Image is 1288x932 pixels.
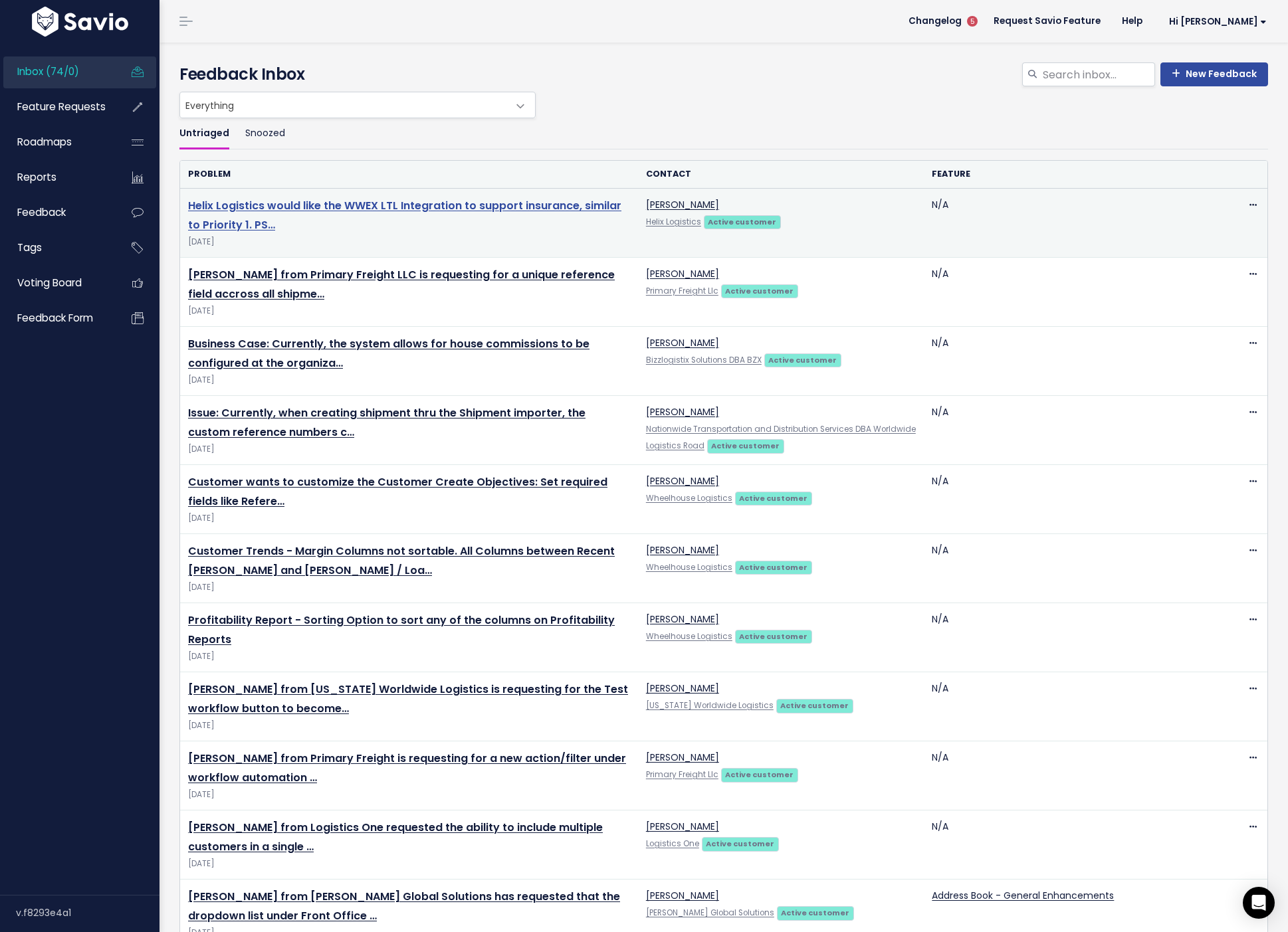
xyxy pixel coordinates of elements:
a: Hi [PERSON_NAME] [1153,11,1277,32]
a: Profitability Report - Sorting Option to sort any of the columns on Profitability Reports [188,612,615,647]
a: Active customer [735,491,812,504]
strong: Active customer [706,838,774,849]
strong: Active customer [781,907,849,918]
a: Helix Logistics would like the WWEX LTL Integration to support insurance, similar to Priority 1. PS… [188,198,621,233]
span: 5 [967,16,978,27]
a: Untriaged [179,118,229,149]
a: Reports [3,162,110,193]
td: N/A [924,258,1210,327]
a: Active customer [735,629,812,642]
a: Issue: Currently, when creating shipment thru the Shipment importer, the custom reference numbers c… [188,405,586,440]
span: Feedback [17,205,66,219]
a: [PERSON_NAME] [646,474,719,488]
a: [PERSON_NAME] from Logistics One requested the ability to include multiple customers in a single … [188,820,603,854]
input: Search inbox... [1041,62,1155,86]
a: [PERSON_NAME] from Primary Freight is requesting for a new action/filter under workflow automation … [188,751,626,785]
span: Reports [17,170,56,184]
span: [DATE] [188,788,630,802]
ul: Filter feature requests [179,118,1268,149]
span: Changelog [909,17,962,26]
td: N/A [924,396,1210,465]
strong: Active customer [725,286,794,296]
td: N/A [924,672,1210,741]
a: Inbox (74/0) [3,56,110,87]
a: Active customer [764,353,841,366]
a: Feature Requests [3,92,110,122]
strong: Active customer [711,440,780,451]
strong: Active customer [739,562,807,573]
img: logo-white.9d6f32f41409.svg [29,7,132,37]
strong: Active customer [739,631,807,642]
span: Roadmaps [17,135,72,149]
h4: Feedback Inbox [179,62,1268,86]
a: [PERSON_NAME] [646,612,719,626]
a: Snoozed [245,118,285,149]
a: Feedback [3,197,110,228]
span: [DATE] [188,719,630,733]
span: [DATE] [188,581,630,595]
a: Roadmaps [3,127,110,157]
div: Open Intercom Messenger [1243,887,1275,919]
strong: Active customer [725,769,794,780]
a: [PERSON_NAME] [646,682,719,695]
a: Address Book - General Enhancements [932,889,1114,902]
a: Wheelhouse Logistics [646,631,732,642]
a: Request Savio Feature [983,11,1111,31]
td: N/A [924,810,1210,880]
a: Bizzlogistix Solutions DBA BZX [646,355,762,365]
th: Feature [924,161,1210,188]
a: [US_STATE] Worldwide Logistics [646,700,774,711]
a: Customer Trends - Margin Columns not sortable. All Columns between Recent [PERSON_NAME] and [PERS... [188,543,615,578]
a: [PERSON_NAME] Global Solutions [646,907,774,918]
span: [DATE] [188,373,630,387]
a: New Feedback [1160,62,1268,86]
a: Business Case: Currently, the system allows for house commissions to be configured at the organiza… [188,336,590,371]
strong: Active customer [768,355,837,365]
a: [PERSON_NAME] [646,751,719,764]
a: Active customer [776,698,853,711]
a: Customer wants to customize the Customer Create Objectives: Set required fields like Refere… [188,474,607,509]
a: Primary Freight Llc [646,769,718,780]
div: v.f8293e4a1 [16,895,160,930]
span: [DATE] [188,304,630,318]
a: Active customer [702,836,779,850]
a: Nationwide Transportation and Distribution Services DBA Worldwide Logistics Road [646,424,916,451]
a: [PERSON_NAME] [646,267,719,280]
a: [PERSON_NAME] from [PERSON_NAME] Global Solutions has requested that the dropdown list under Fron... [188,889,620,923]
span: Inbox (74/0) [17,64,79,78]
a: Help [1111,11,1153,31]
td: N/A [924,189,1210,258]
span: Everything [180,92,508,118]
span: [DATE] [188,235,630,249]
span: Feature Requests [17,100,106,114]
a: Voting Board [3,268,110,298]
a: Wheelhouse Logistics [646,493,732,504]
th: Problem [180,161,638,188]
span: Feedback form [17,311,93,325]
a: [PERSON_NAME] from Primary Freight LLC is requesting for a unique reference field accross all shi... [188,267,615,302]
td: N/A [924,465,1210,534]
span: [DATE] [188,442,630,456]
a: Primary Freight Llc [646,286,718,296]
a: Helix Logistics [646,217,701,227]
a: Logistics One [646,838,699,849]
a: [PERSON_NAME] [646,543,719,557]
td: N/A [924,741,1210,810]
th: Contact [638,161,924,188]
a: Active customer [707,438,784,452]
a: Active customer [721,767,798,781]
a: Active customer [721,284,798,297]
a: Active customer [777,905,854,919]
a: [PERSON_NAME] [646,405,719,419]
a: Tags [3,233,110,263]
td: N/A [924,603,1210,672]
span: [DATE] [188,857,630,871]
a: [PERSON_NAME] [646,198,719,211]
a: [PERSON_NAME] [646,820,719,833]
a: Wheelhouse Logistics [646,562,732,573]
strong: Active customer [708,217,776,227]
span: Everything [179,92,536,118]
span: [DATE] [188,512,630,525]
a: [PERSON_NAME] from [US_STATE] Worldwide Logistics is requesting for the Test workflow button to b... [188,682,628,716]
a: [PERSON_NAME] [646,889,719,902]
